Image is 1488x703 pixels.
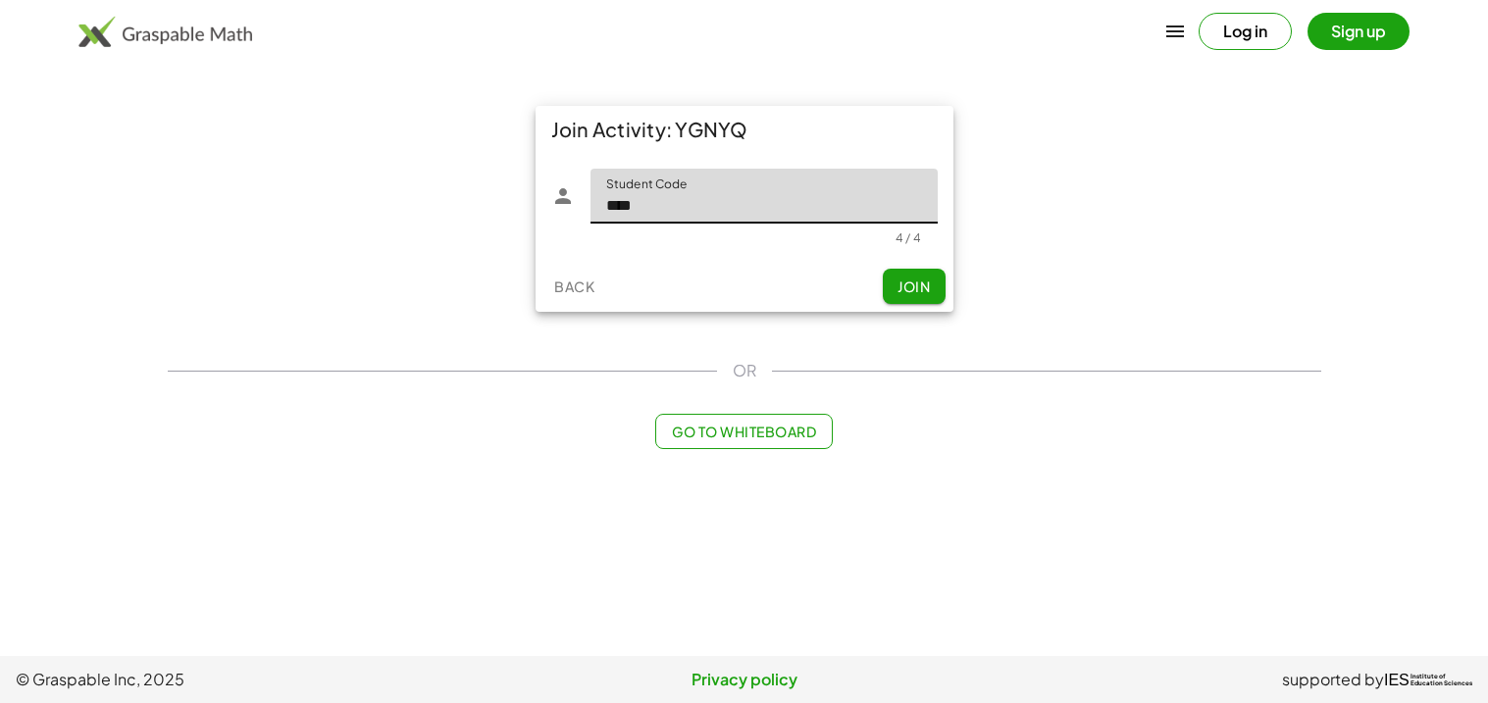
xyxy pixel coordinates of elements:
span: Go to Whiteboard [672,423,816,440]
span: Join [898,277,930,295]
button: Sign up [1308,13,1410,50]
span: Institute of Education Sciences [1411,674,1472,687]
button: Go to Whiteboard [655,414,833,449]
div: Join Activity: YGNYQ [536,106,953,153]
button: Join [883,269,946,304]
a: IESInstitute ofEducation Sciences [1384,668,1472,691]
span: OR [733,359,756,382]
span: IES [1384,671,1410,689]
button: Log in [1199,13,1292,50]
a: Privacy policy [501,668,987,691]
div: 4 / 4 [896,230,922,245]
button: Back [543,269,606,304]
span: © Graspable Inc, 2025 [16,668,501,691]
span: supported by [1282,668,1384,691]
span: Back [554,277,594,295]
